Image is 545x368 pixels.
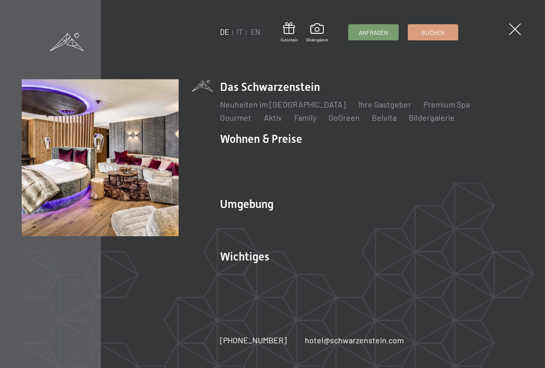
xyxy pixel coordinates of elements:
[359,28,388,37] span: Anfragen
[305,335,404,346] a: hotel@schwarzenstein.com
[251,28,260,36] a: EN
[221,28,230,36] a: DE
[281,37,298,43] span: Gutschein
[264,113,282,122] a: Aktiv
[408,25,458,40] a: Buchen
[306,23,328,42] a: Bildergalerie
[409,113,455,122] a: Bildergalerie
[221,113,252,122] a: Gourmet
[358,99,411,109] a: Ihre Gastgeber
[294,113,316,122] a: Family
[221,335,287,346] a: [PHONE_NUMBER]
[237,28,243,36] a: IT
[221,335,287,345] span: [PHONE_NUMBER]
[281,22,298,43] a: Gutschein
[306,37,328,43] span: Bildergalerie
[372,113,397,122] a: Belvita
[329,113,360,122] a: GoGreen
[349,25,398,40] a: Anfragen
[221,99,346,109] a: Neuheiten im [GEOGRAPHIC_DATA]
[421,28,445,37] span: Buchen
[423,99,470,109] a: Premium Spa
